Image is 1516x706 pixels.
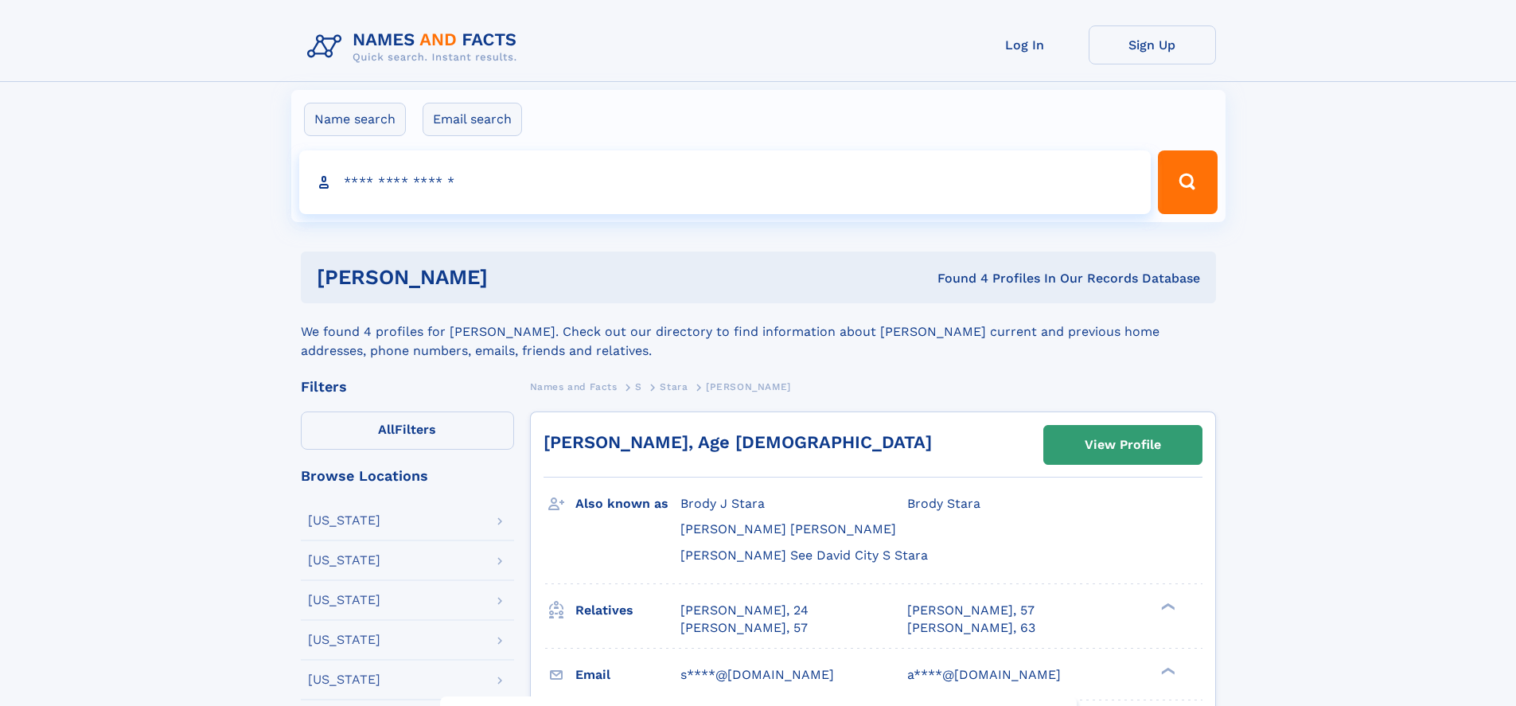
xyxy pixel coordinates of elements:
[308,673,380,686] div: [US_STATE]
[575,661,680,688] h3: Email
[907,602,1035,619] a: [PERSON_NAME], 57
[907,496,980,511] span: Brody Stara
[301,469,514,483] div: Browse Locations
[1158,150,1217,214] button: Search Button
[308,634,380,646] div: [US_STATE]
[1085,427,1161,463] div: View Profile
[680,602,809,619] a: [PERSON_NAME], 24
[575,490,680,517] h3: Also known as
[378,422,395,437] span: All
[961,25,1089,64] a: Log In
[304,103,406,136] label: Name search
[712,270,1200,287] div: Found 4 Profiles In Our Records Database
[680,496,765,511] span: Brody J Stara
[308,594,380,607] div: [US_STATE]
[301,303,1216,361] div: We found 4 profiles for [PERSON_NAME]. Check out our directory to find information about [PERSON_...
[308,554,380,567] div: [US_STATE]
[317,267,713,287] h1: [PERSON_NAME]
[1044,426,1202,464] a: View Profile
[301,25,530,68] img: Logo Names and Facts
[680,619,808,637] a: [PERSON_NAME], 57
[530,376,618,396] a: Names and Facts
[423,103,522,136] label: Email search
[301,412,514,450] label: Filters
[575,597,680,624] h3: Relatives
[1157,665,1176,676] div: ❯
[706,381,791,392] span: [PERSON_NAME]
[635,376,642,396] a: S
[680,548,928,563] span: [PERSON_NAME] See David City S Stara
[660,381,688,392] span: Stara
[1089,25,1216,64] a: Sign Up
[299,150,1152,214] input: search input
[907,619,1035,637] a: [PERSON_NAME], 63
[660,376,688,396] a: Stara
[680,521,896,536] span: [PERSON_NAME] [PERSON_NAME]
[301,380,514,394] div: Filters
[1157,601,1176,611] div: ❯
[635,381,642,392] span: S
[544,432,932,452] a: [PERSON_NAME], Age [DEMOGRAPHIC_DATA]
[308,514,380,527] div: [US_STATE]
